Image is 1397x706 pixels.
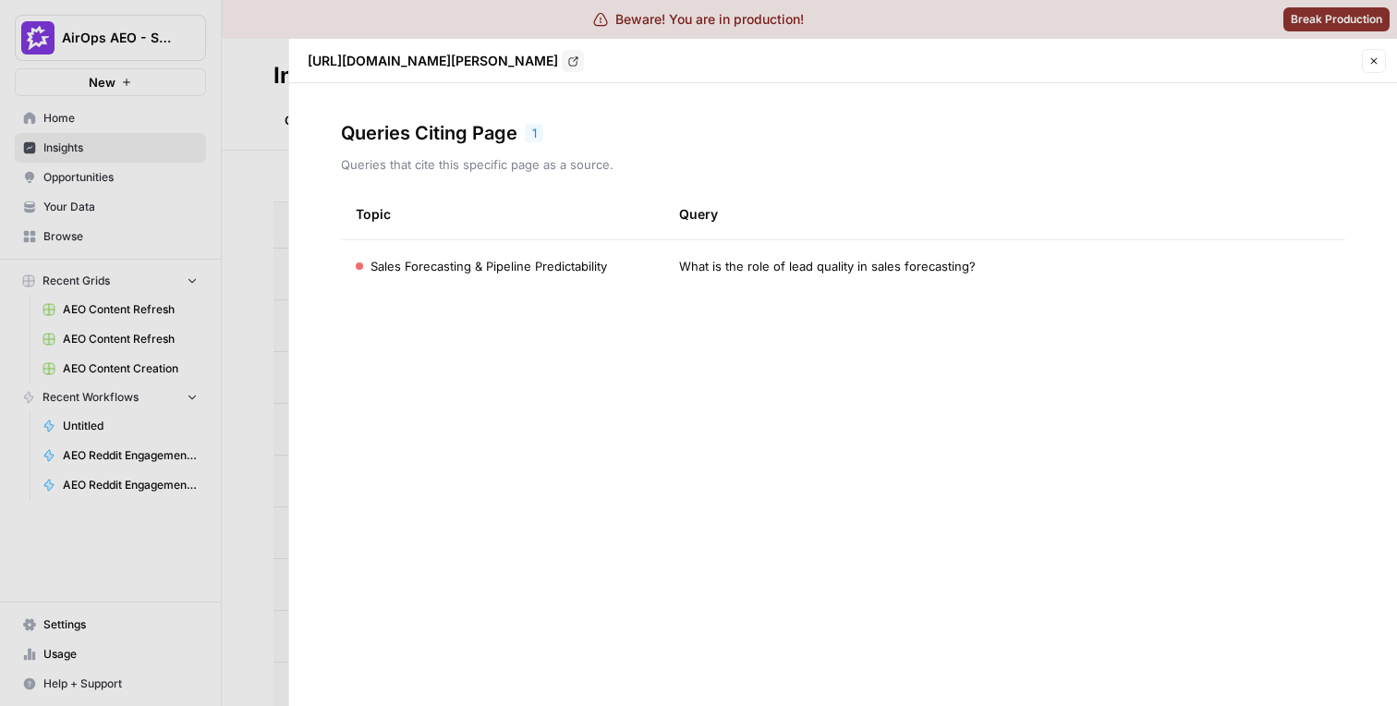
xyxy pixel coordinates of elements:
div: Query [679,189,1330,239]
div: Topic [356,189,391,239]
p: Queries that cite this specific page as a source. [341,155,1345,174]
h3: Queries Citing Page [341,120,517,146]
span: What is the role of lead quality in sales forecasting? [679,257,976,275]
a: Go to page https://www.linkedin.com/pulse/how-quality-leads-improve-sales-efficiency-fewer-more-b... [562,50,584,72]
p: [URL][DOMAIN_NAME][PERSON_NAME] [308,52,558,70]
div: 1 [525,124,543,142]
span: Sales Forecasting & Pipeline Predictability [371,257,607,275]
